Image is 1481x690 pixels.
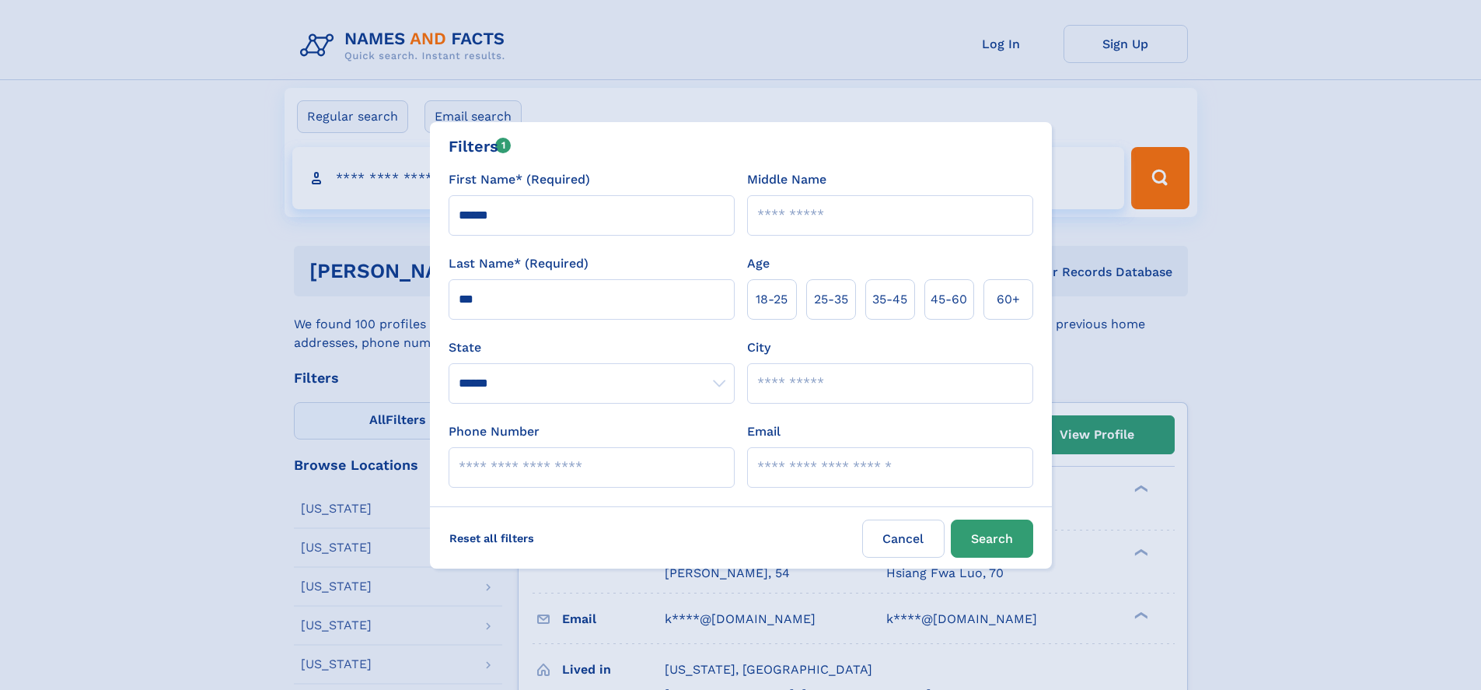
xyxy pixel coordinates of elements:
label: Email [747,422,781,441]
div: Filters [449,135,512,158]
label: Age [747,254,770,273]
label: State [449,338,735,357]
label: Middle Name [747,170,826,189]
span: 18‑25 [756,290,788,309]
span: 35‑45 [872,290,907,309]
label: First Name* (Required) [449,170,590,189]
label: Last Name* (Required) [449,254,589,273]
label: City [747,338,770,357]
label: Phone Number [449,422,540,441]
span: 25‑35 [814,290,848,309]
label: Reset all filters [439,520,544,557]
span: 60+ [997,290,1020,309]
label: Cancel [862,520,945,558]
button: Search [951,520,1033,558]
span: 45‑60 [931,290,967,309]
